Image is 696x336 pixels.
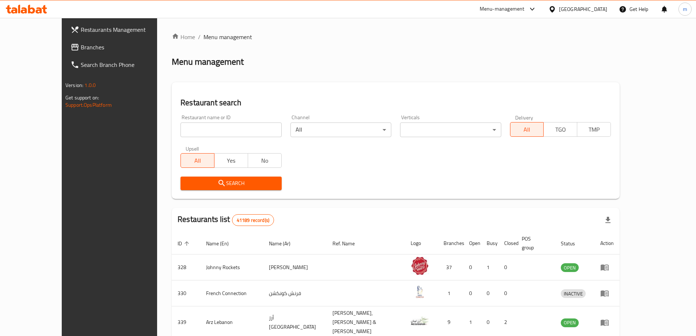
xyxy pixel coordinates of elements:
button: TGO [543,122,577,137]
button: No [248,153,282,168]
div: ​ [400,122,501,137]
span: Menu management [204,33,252,41]
td: 0 [463,280,481,306]
div: Menu [600,318,614,327]
div: Menu [600,289,614,298]
th: Open [463,232,481,254]
span: Ref. Name [332,239,364,248]
th: Branches [438,232,463,254]
td: 1 [481,254,498,280]
img: Johnny Rockets [411,257,429,275]
img: French Connection [411,283,429,301]
span: TGO [547,124,574,135]
th: Busy [481,232,498,254]
td: [PERSON_NAME] [263,254,327,280]
td: فرنش كونكشن [263,280,327,306]
nav: breadcrumb [172,33,620,41]
input: Search for restaurant name or ID.. [180,122,281,137]
span: Name (En) [206,239,238,248]
h2: Restaurants list [178,214,274,226]
span: m [683,5,687,13]
button: All [510,122,544,137]
td: 0 [498,280,516,306]
div: [GEOGRAPHIC_DATA] [559,5,607,13]
a: Home [172,33,195,41]
th: Closed [498,232,516,254]
span: Version: [65,80,83,90]
td: 37 [438,254,463,280]
button: TMP [577,122,611,137]
a: Restaurants Management [65,21,178,38]
button: Yes [214,153,248,168]
td: 330 [172,280,200,306]
a: Search Branch Phone [65,56,178,73]
span: All [184,155,212,166]
h2: Restaurant search [180,97,611,108]
td: Johnny Rockets [200,254,263,280]
span: OPEN [561,318,579,327]
span: All [513,124,541,135]
li: / [198,33,201,41]
label: Delivery [515,115,533,120]
span: Search Branch Phone [81,60,172,69]
td: 1 [438,280,463,306]
span: Search [186,179,275,188]
span: 41189 record(s) [232,217,274,224]
span: ID [178,239,191,248]
a: Support.OpsPlatform [65,100,112,110]
span: Get support on: [65,93,99,102]
span: POS group [522,234,546,252]
td: 0 [498,254,516,280]
span: OPEN [561,264,579,272]
div: All [290,122,391,137]
div: Menu-management [480,5,525,14]
th: Logo [405,232,438,254]
button: Search [180,177,281,190]
span: Status [561,239,585,248]
td: 0 [481,280,498,306]
td: 328 [172,254,200,280]
span: Yes [217,155,245,166]
th: Action [594,232,620,254]
label: Upsell [186,146,199,151]
div: Total records count [232,214,274,226]
td: French Connection [200,280,263,306]
div: Export file [599,211,617,229]
span: Name (Ar) [269,239,300,248]
span: 1.0.0 [84,80,96,90]
a: Branches [65,38,178,56]
span: No [251,155,279,166]
td: 0 [463,254,481,280]
span: Restaurants Management [81,25,172,34]
button: All [180,153,214,168]
h2: Menu management [172,56,244,68]
span: TMP [580,124,608,135]
div: Menu [600,263,614,272]
img: Arz Lebanon [411,312,429,330]
span: INACTIVE [561,290,586,298]
span: Branches [81,43,172,52]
